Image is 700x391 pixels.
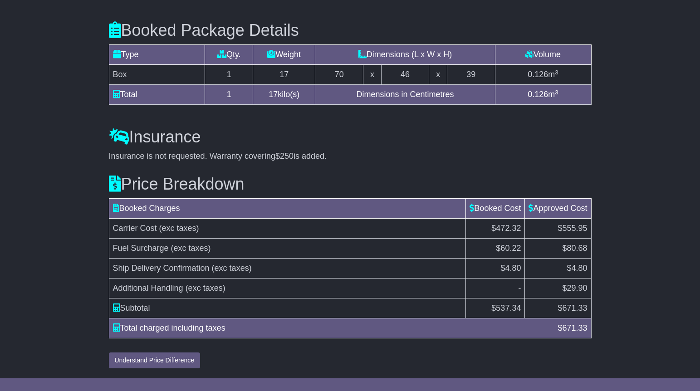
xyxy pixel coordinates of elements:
div: Total charged including taxes [108,322,553,334]
span: (exc taxes) [212,264,252,273]
td: Box [109,65,205,85]
td: m [495,65,591,85]
td: Approved Cost [525,199,591,219]
span: $555.95 [558,224,587,233]
span: $472.32 [491,224,521,233]
span: 537.34 [496,303,521,313]
span: $250 [275,152,294,161]
td: Subtotal [109,298,466,318]
td: 1 [205,85,253,105]
td: Dimensions in Centimetres [315,85,495,105]
td: $ [466,298,525,318]
td: x [363,65,381,85]
sup: 3 [555,89,558,96]
td: x [429,65,447,85]
td: $ [525,298,591,318]
td: Booked Charges [109,199,466,219]
span: $4.80 [500,264,521,273]
td: 46 [381,65,429,85]
td: Dimensions (L x W x H) [315,45,495,65]
div: Insurance is not requested. Warranty covering is added. [109,152,592,161]
h3: Insurance [109,128,592,146]
sup: 3 [555,69,558,76]
h3: Booked Package Details [109,21,592,39]
span: $29.90 [562,283,587,293]
div: $ [553,322,592,334]
td: 17 [253,65,315,85]
span: Fuel Surcharge [113,244,169,253]
span: (exc taxes) [171,244,211,253]
span: 671.33 [562,303,587,313]
span: 17 [269,90,278,99]
span: Ship Delivery Confirmation [113,264,210,273]
span: Additional Handling [113,283,183,293]
td: Type [109,45,205,65]
span: (exc taxes) [186,283,225,293]
h3: Price Breakdown [109,175,592,193]
span: 0.126 [528,90,548,99]
span: Carrier Cost [113,224,157,233]
td: 39 [447,65,495,85]
span: - [518,283,521,293]
span: $60.22 [496,244,521,253]
td: Weight [253,45,315,65]
span: $80.68 [562,244,587,253]
td: 1 [205,65,253,85]
span: 0.126 [528,70,548,79]
td: 70 [315,65,363,85]
span: 671.33 [562,323,587,332]
button: Understand Price Difference [109,352,201,368]
td: m [495,85,591,105]
td: Total [109,85,205,105]
span: (exc taxes) [159,224,199,233]
td: Booked Cost [466,199,525,219]
span: $4.80 [567,264,587,273]
td: Volume [495,45,591,65]
td: kilo(s) [253,85,315,105]
td: Qty. [205,45,253,65]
